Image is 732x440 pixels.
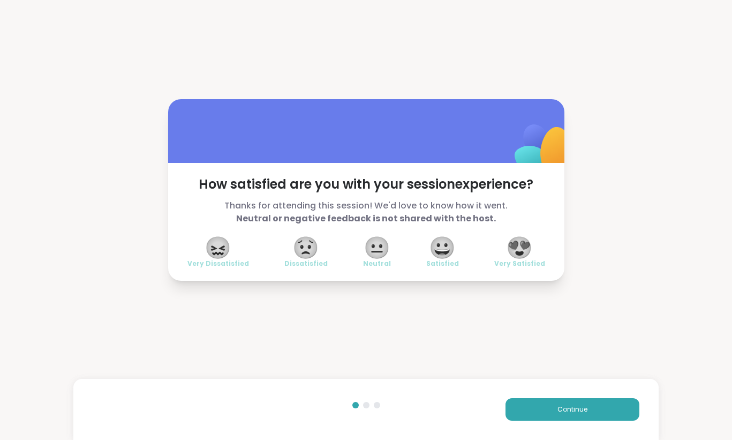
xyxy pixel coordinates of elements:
span: 😐 [364,238,390,257]
span: Dissatisfied [284,259,328,268]
span: 😟 [292,238,319,257]
img: ShareWell Logomark [489,96,596,203]
span: 😖 [205,238,231,257]
span: How satisfied are you with your session experience? [187,176,545,193]
button: Continue [505,398,639,421]
b: Neutral or negative feedback is not shared with the host. [236,212,496,225]
span: Satisfied [426,259,459,268]
span: 😀 [429,238,456,257]
span: Very Dissatisfied [187,259,249,268]
span: Thanks for attending this session! We'd love to know how it went. [187,199,545,225]
span: 😍 [506,238,533,257]
span: Very Satisfied [494,259,545,268]
span: Neutral [363,259,391,268]
span: Continue [557,405,587,414]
